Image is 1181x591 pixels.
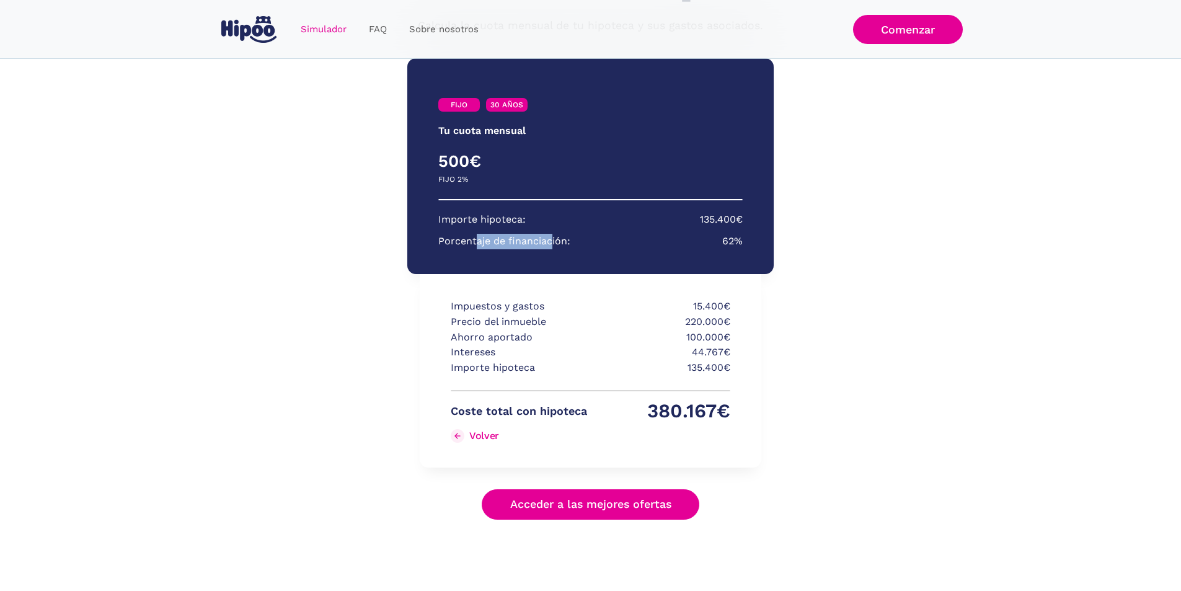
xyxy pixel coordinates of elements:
p: 220.000€ [594,314,730,330]
p: 380.167€ [594,404,730,419]
p: Importe hipoteca: [438,212,526,228]
a: Simulador [290,17,358,42]
p: FIJO 2% [438,172,468,187]
p: 62% [722,234,743,249]
a: Volver [451,426,587,446]
p: Tu cuota mensual [438,123,526,139]
a: Acceder a las mejores ofertas [482,489,700,520]
p: Coste total con hipoteca [451,404,587,419]
a: Comenzar [853,15,963,44]
p: 15.400€ [594,299,730,314]
p: 44.767€ [594,345,730,360]
p: Ahorro aportado [451,330,587,345]
a: 30 AÑOS [486,98,528,112]
p: 135.400€ [594,360,730,376]
h4: 500€ [438,151,591,172]
a: Sobre nosotros [398,17,490,42]
div: Simulador Form success [312,46,870,544]
p: Impuestos y gastos [451,299,587,314]
p: 135.400€ [700,212,743,228]
div: Volver [469,430,499,442]
p: Precio del inmueble [451,314,587,330]
p: Importe hipoteca [451,360,587,376]
a: FAQ [358,17,398,42]
p: Intereses [451,345,587,360]
a: FIJO [438,98,480,112]
p: Porcentaje de financiación: [438,234,570,249]
p: 100.000€ [594,330,730,345]
a: home [219,11,280,48]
